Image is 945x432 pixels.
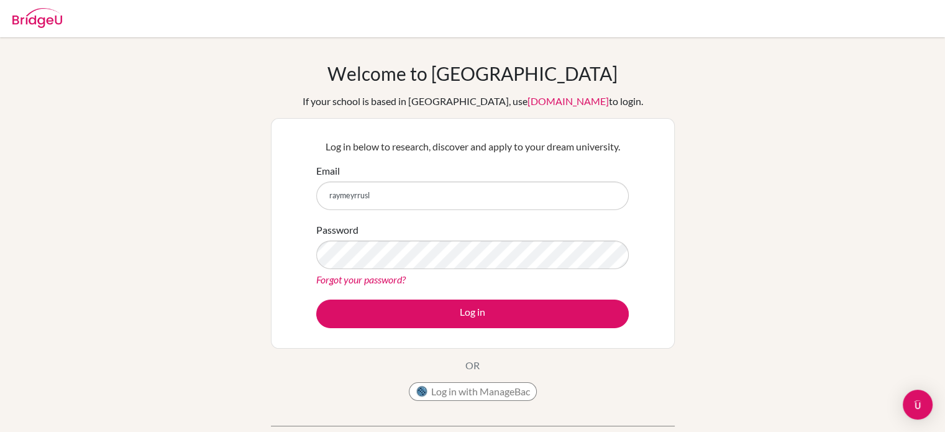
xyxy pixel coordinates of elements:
[316,300,629,328] button: Log in
[527,95,609,107] a: [DOMAIN_NAME]
[316,223,358,237] label: Password
[316,273,406,285] a: Forgot your password?
[303,94,643,109] div: If your school is based in [GEOGRAPHIC_DATA], use to login.
[465,358,480,373] p: OR
[316,163,340,178] label: Email
[316,139,629,154] p: Log in below to research, discover and apply to your dream university.
[409,382,537,401] button: Log in with ManageBac
[327,62,618,85] h1: Welcome to [GEOGRAPHIC_DATA]
[12,8,62,28] img: Bridge-U
[903,390,933,420] div: Open Intercom Messenger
